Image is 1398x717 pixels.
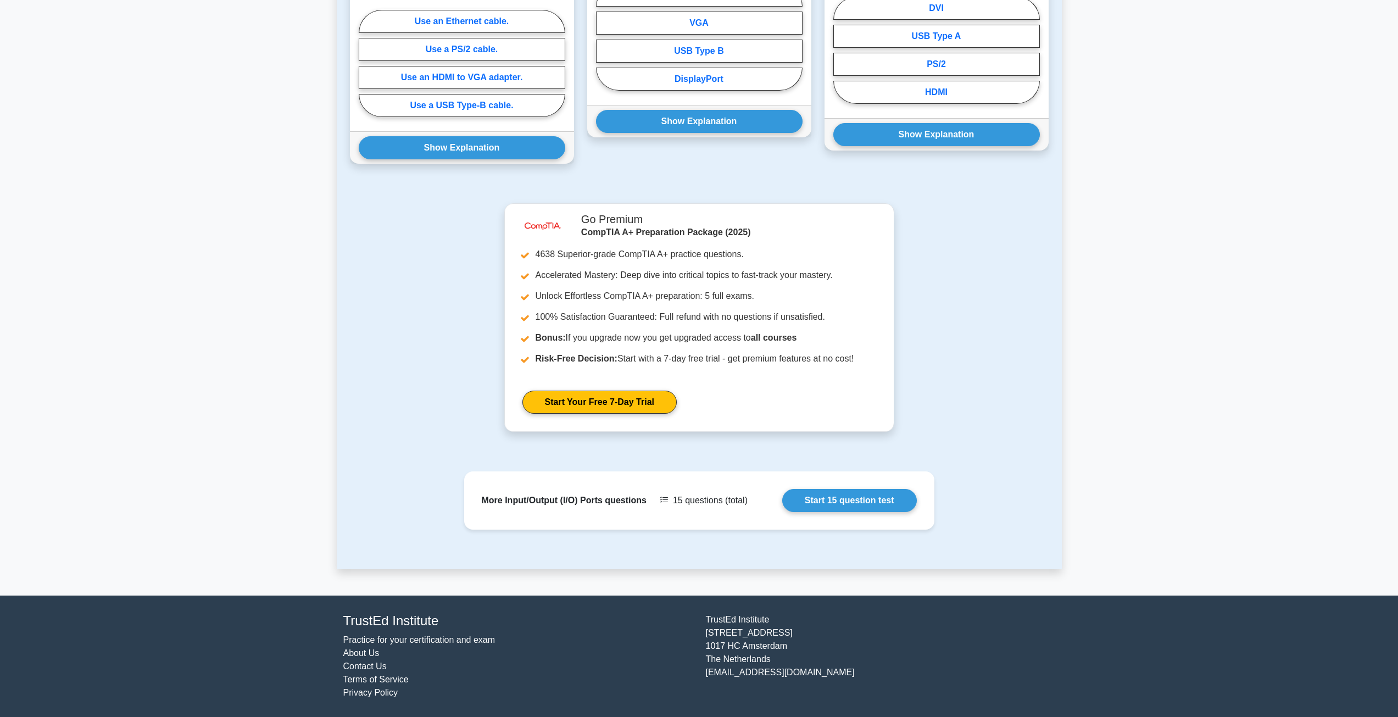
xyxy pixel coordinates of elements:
[596,68,803,91] label: DisplayPort
[596,12,803,35] label: VGA
[596,40,803,63] label: USB Type B
[833,81,1040,104] label: HDMI
[343,688,398,697] a: Privacy Policy
[596,110,803,133] button: Show Explanation
[522,391,677,414] a: Start Your Free 7-Day Trial
[343,675,409,684] a: Terms of Service
[833,53,1040,76] label: PS/2
[343,613,693,629] h4: TrustEd Institute
[359,38,565,61] label: Use a PS/2 cable.
[359,10,565,33] label: Use an Ethernet cable.
[359,66,565,89] label: Use an HDMI to VGA adapter.
[343,662,387,671] a: Contact Us
[699,613,1062,699] div: TrustEd Institute [STREET_ADDRESS] 1017 HC Amsterdam The Netherlands [EMAIL_ADDRESS][DOMAIN_NAME]
[359,94,565,117] label: Use a USB Type-B cable.
[359,136,565,159] button: Show Explanation
[343,648,380,658] a: About Us
[833,123,1040,146] button: Show Explanation
[343,635,495,644] a: Practice for your certification and exam
[833,25,1040,48] label: USB Type A
[782,489,917,512] a: Start 15 question test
